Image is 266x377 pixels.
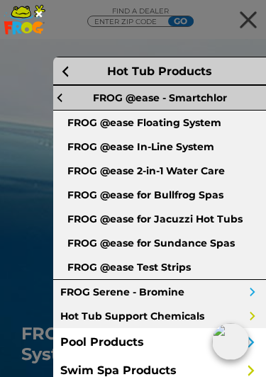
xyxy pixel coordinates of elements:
[212,323,249,360] img: openIcon
[53,304,266,328] a: Hot Tub Support Chemicals
[53,207,266,231] a: FROG @ease for Jacuzzi Hot Tubs
[53,255,266,279] a: FROG @ease Test Strips
[53,111,266,135] a: FROG @ease Floating System
[53,280,266,304] a: FROG Serene - Bromine
[53,85,266,111] a: FROG @ease - Smartchlor
[53,135,266,159] a: FROG @ease In-Line System
[53,231,266,255] a: FROG @ease for Sundance Spas
[53,328,266,356] a: Pool Products
[53,159,266,183] a: FROG @ease 2-in-1 Water Care
[53,183,266,207] a: FROG @ease for Bullfrog Spas
[53,57,266,85] a: Hot Tub Products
